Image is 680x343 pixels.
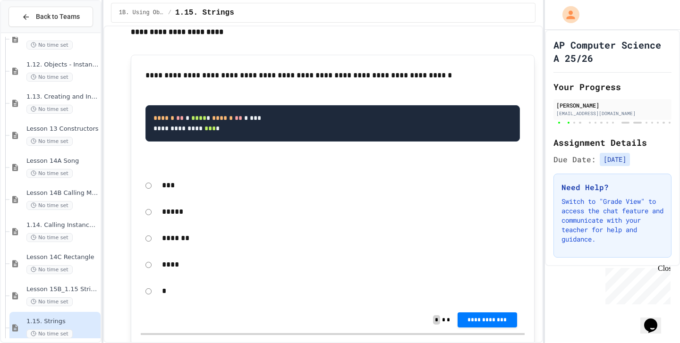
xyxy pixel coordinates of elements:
[26,73,73,82] span: No time set
[556,101,669,109] div: [PERSON_NAME]
[561,182,663,193] h3: Need Help?
[26,41,73,50] span: No time set
[602,264,671,304] iframe: chat widget
[26,265,73,274] span: No time set
[553,38,671,65] h1: AP Computer Science A 25/26
[8,7,93,27] button: Back to Teams
[26,318,99,326] span: 1.15. Strings
[26,201,73,210] span: No time set
[600,153,630,166] span: [DATE]
[119,9,164,17] span: 1B. Using Objects and Methods
[26,61,99,69] span: 1.12. Objects - Instances of Classes
[26,221,99,229] span: 1.14. Calling Instance Methods
[561,197,663,244] p: Switch to "Grade View" to access the chat feature and communicate with your teacher for help and ...
[26,189,99,197] span: Lesson 14B Calling Methods with Parameters
[26,233,73,242] span: No time set
[26,105,73,114] span: No time set
[553,80,671,93] h2: Your Progress
[26,137,73,146] span: No time set
[26,157,99,165] span: Lesson 14A Song
[26,169,73,178] span: No time set
[552,4,582,25] div: My Account
[36,12,80,22] span: Back to Teams
[4,4,65,60] div: Chat with us now!Close
[168,9,171,17] span: /
[26,329,73,338] span: No time set
[556,110,669,117] div: [EMAIL_ADDRESS][DOMAIN_NAME]
[175,7,234,18] span: 1.15. Strings
[26,125,99,133] span: Lesson 13 Constructors
[553,136,671,149] h2: Assignment Details
[26,297,73,306] span: No time set
[26,93,99,101] span: 1.13. Creating and Initializing Objects: Constructors
[26,285,99,293] span: Lesson 15B_1.15 String Methods Demonstration
[26,253,99,261] span: Lesson 14C Rectangle
[553,154,596,165] span: Due Date:
[640,305,671,334] iframe: chat widget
